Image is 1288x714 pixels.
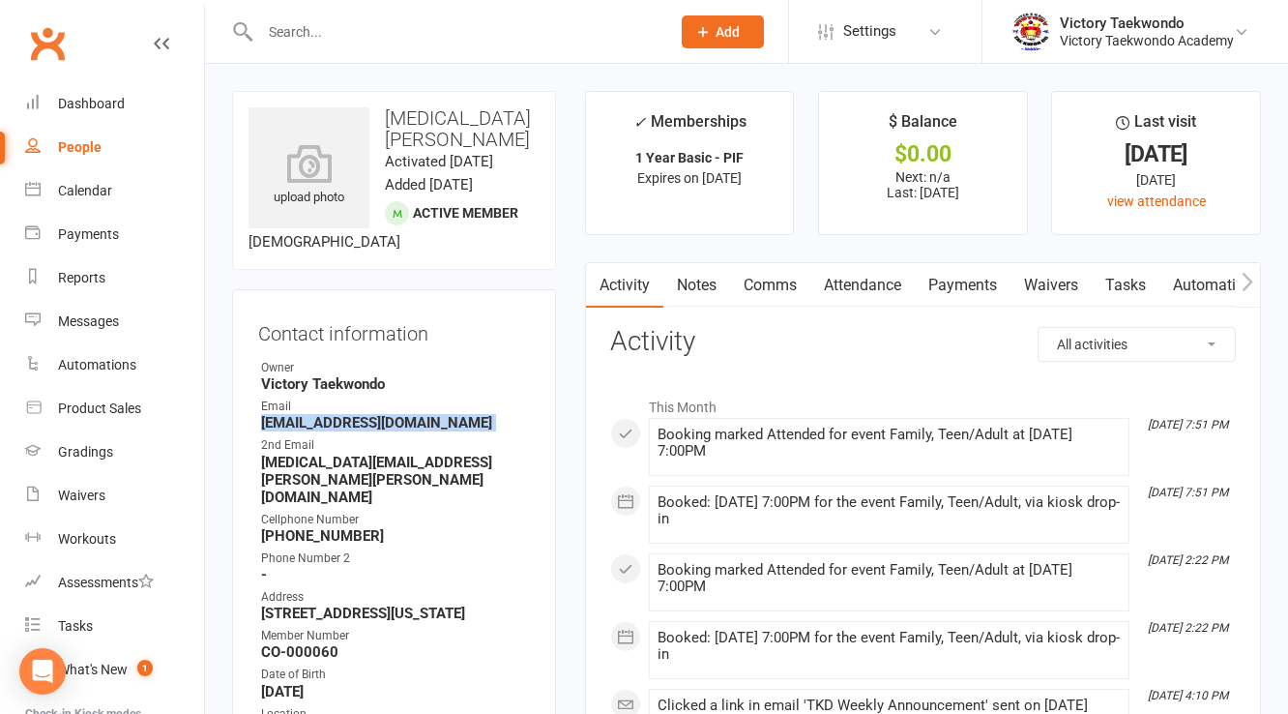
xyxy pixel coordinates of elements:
time: Added [DATE] [385,176,473,193]
i: [DATE] 4:10 PM [1148,689,1228,702]
a: Clubworx [23,19,72,68]
div: Last visit [1116,109,1196,144]
div: Payments [58,226,119,242]
div: $0.00 [836,144,1010,164]
a: Assessments [25,561,204,605]
a: view attendance [1107,193,1206,209]
div: Cellphone Number [261,511,530,529]
a: Gradings [25,431,204,474]
div: Tasks [58,618,93,634]
span: Add [716,24,740,40]
div: Automations [58,357,136,372]
div: Assessments [58,575,154,590]
time: Activated [DATE] [385,153,493,170]
a: Tasks [1092,263,1159,308]
a: Reports [25,256,204,300]
div: Gradings [58,444,113,460]
div: Victory Taekwondo [1060,15,1234,32]
div: Messages [58,313,119,329]
span: 1 [137,660,153,676]
span: [DEMOGRAPHIC_DATA] [249,233,400,251]
strong: - [261,566,530,583]
strong: [DATE] [261,683,530,700]
h3: Activity [610,327,1236,357]
a: What's New1 [25,648,204,692]
strong: 1 Year Basic - PIF [635,150,744,165]
a: Messages [25,300,204,343]
strong: Victory Taekwondo [261,375,530,393]
input: Search... [254,18,657,45]
div: Product Sales [58,401,141,416]
h3: [MEDICAL_DATA][PERSON_NAME] [249,107,540,150]
div: Member Number [261,627,530,645]
div: Workouts [58,531,116,547]
div: What's New [58,662,128,677]
a: Calendar [25,169,204,213]
div: 2nd Email [261,436,530,455]
li: This Month [610,387,1236,418]
strong: [PHONE_NUMBER] [261,527,530,545]
div: $ Balance [889,109,957,144]
div: Phone Number 2 [261,550,530,568]
a: Comms [730,263,810,308]
div: [DATE] [1069,169,1243,191]
a: Activity [586,263,663,308]
a: Dashboard [25,82,204,126]
div: People [58,139,102,155]
a: Waivers [25,474,204,518]
button: Add [682,15,764,48]
div: Address [261,588,530,607]
a: Notes [663,263,730,308]
div: Waivers [58,488,105,503]
i: [DATE] 2:22 PM [1148,621,1228,635]
span: Settings [843,10,896,53]
a: Automations [1159,263,1274,308]
a: Tasks [25,605,204,648]
i: [DATE] 2:22 PM [1148,553,1228,567]
div: upload photo [249,144,369,208]
a: Workouts [25,518,204,561]
a: Product Sales [25,387,204,431]
div: Reports [58,270,105,285]
img: thumb_image1542833429.png [1011,13,1050,51]
a: Automations [25,343,204,387]
span: Expires on [DATE] [637,170,742,186]
h3: Contact information [258,315,530,344]
div: Dashboard [58,96,125,111]
i: [DATE] 7:51 PM [1148,418,1228,431]
div: Booked: [DATE] 7:00PM for the event Family, Teen/Adult, via kiosk drop-in [658,630,1121,663]
div: Owner [261,359,530,377]
div: Booked: [DATE] 7:00PM for the event Family, Teen/Adult, via kiosk drop-in [658,494,1121,527]
div: Victory Taekwondo Academy [1060,32,1234,49]
p: Next: n/a Last: [DATE] [836,169,1010,200]
a: Waivers [1010,263,1092,308]
div: Open Intercom Messenger [19,648,66,695]
i: [DATE] 7:51 PM [1148,486,1228,499]
div: Memberships [633,109,746,145]
strong: CO-000060 [261,643,530,661]
div: Booking marked Attended for event Family, Teen/Adult at [DATE] 7:00PM [658,562,1121,595]
div: Calendar [58,183,112,198]
a: Attendance [810,263,915,308]
strong: [STREET_ADDRESS][US_STATE] [261,605,530,622]
div: Email [261,398,530,416]
div: Booking marked Attended for event Family, Teen/Adult at [DATE] 7:00PM [658,427,1121,460]
a: Payments [25,213,204,256]
div: [DATE] [1069,144,1243,164]
strong: [MEDICAL_DATA][EMAIL_ADDRESS][PERSON_NAME][PERSON_NAME][DOMAIN_NAME] [261,454,530,506]
div: Date of Birth [261,666,530,684]
a: Payments [915,263,1010,308]
span: Active member [413,205,518,221]
strong: [EMAIL_ADDRESS][DOMAIN_NAME] [261,414,530,431]
a: People [25,126,204,169]
i: ✓ [633,113,646,132]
